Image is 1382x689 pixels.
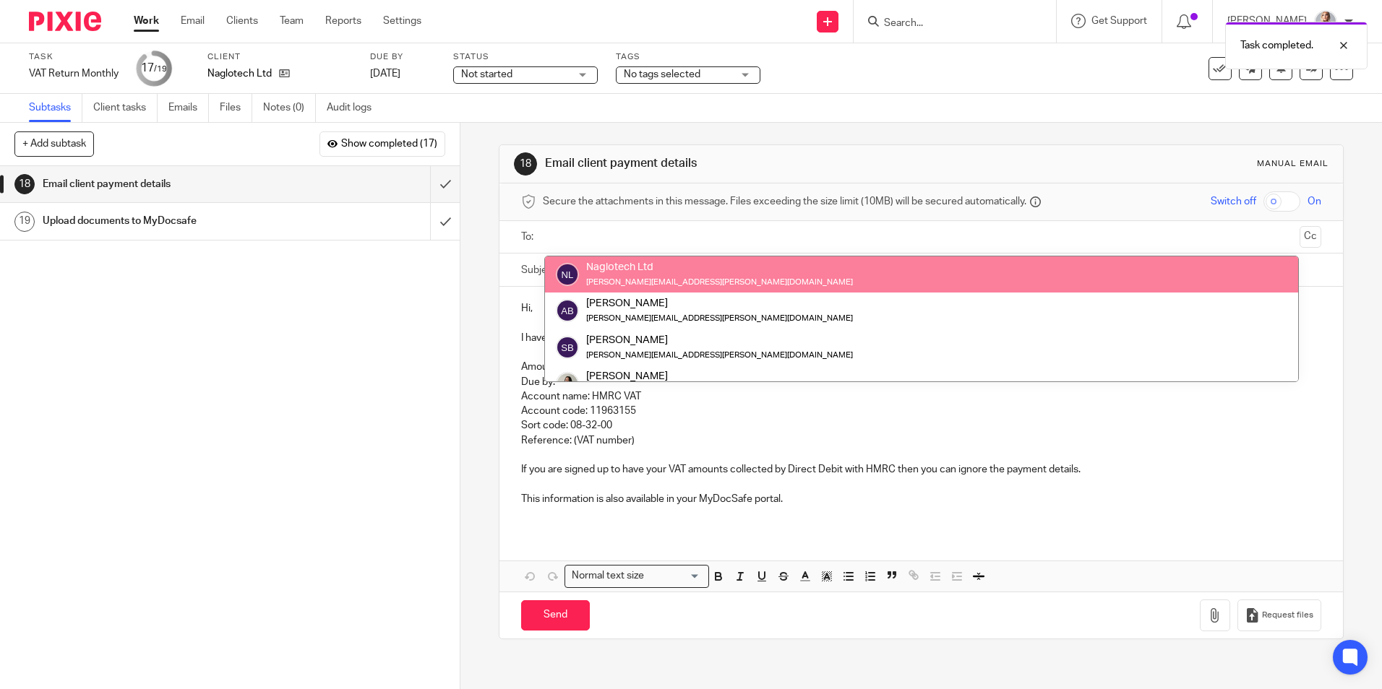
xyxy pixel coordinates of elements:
a: Team [280,14,304,28]
div: 19 [14,212,35,232]
span: Show completed (17) [341,139,437,150]
button: Request files [1237,599,1321,632]
p: Reference: (VAT number) [521,433,1321,448]
a: Email [181,14,205,28]
input: Send [521,600,590,631]
a: Audit logs [327,94,382,122]
p: Amount: [521,360,1321,374]
p: Due by: Account name: HMRC VAT [521,375,1321,404]
div: Naglotech Ltd [586,260,853,274]
label: Status [453,51,598,63]
button: + Add subtask [14,131,94,156]
label: Task [29,51,119,63]
span: [DATE] [370,69,400,79]
span: Secure the attachments in this message. Files exceeding the size limit (10MB) will be secured aut... [543,194,1026,209]
div: [PERSON_NAME] [586,369,788,383]
input: Search for option [648,568,700,584]
h1: Email client payment details [43,173,291,195]
p: I have now filed your VAT return. I have put the details and reference below for your payment. [521,331,1321,345]
label: Due by [370,51,435,63]
span: On [1308,194,1321,209]
p: Task completed. [1240,38,1313,53]
a: Settings [383,14,421,28]
span: Not started [461,69,512,79]
a: Subtasks [29,94,82,122]
span: Request files [1262,610,1313,621]
h1: Upload documents to MyDocsafe [43,210,291,232]
p: If you are signed up to have your VAT amounts collected by Direct Debit with HMRC then you can ig... [521,462,1321,477]
a: Notes (0) [263,94,316,122]
label: To: [521,230,537,244]
a: Emails [168,94,209,122]
div: Manual email [1257,158,1329,170]
img: IMG_9968.jpg [1314,10,1337,33]
h1: Email client payment details [545,156,952,171]
div: Search for option [565,565,709,587]
div: 18 [514,152,537,175]
span: No tags selected [624,69,700,79]
a: Reports [325,14,361,28]
span: Normal text size [568,568,647,584]
label: Tags [616,51,760,63]
img: svg%3E [556,299,579,322]
p: This information is also available in your MyDocSafe portal. [521,492,1321,506]
small: /19 [154,65,167,73]
div: 18 [14,174,35,194]
small: [PERSON_NAME][EMAIL_ADDRESS][PERSON_NAME][DOMAIN_NAME] [586,351,853,359]
img: svg%3E [556,336,579,359]
img: Olivia.jpg [556,372,579,395]
div: 17 [141,60,167,77]
a: Work [134,14,159,28]
p: Account code: 11963155 [521,404,1321,418]
p: Naglotech Ltd [207,66,272,81]
div: [PERSON_NAME] [586,296,853,311]
a: Client tasks [93,94,158,122]
label: Client [207,51,352,63]
img: Pixie [29,12,101,31]
small: [PERSON_NAME][EMAIL_ADDRESS][PERSON_NAME][DOMAIN_NAME] [586,314,853,322]
label: Subject: [521,263,559,277]
small: [PERSON_NAME][EMAIL_ADDRESS][PERSON_NAME][DOMAIN_NAME] [586,278,853,286]
a: Clients [226,14,258,28]
div: [PERSON_NAME] [586,332,853,347]
span: Switch off [1211,194,1256,209]
button: Show completed (17) [319,131,445,156]
p: Sort code: 08-32-00 [521,418,1321,433]
div: VAT Return Monthly [29,66,119,81]
a: Files [220,94,252,122]
img: svg%3E [556,263,579,286]
button: Cc [1300,226,1321,248]
p: Hi, [521,301,1321,316]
